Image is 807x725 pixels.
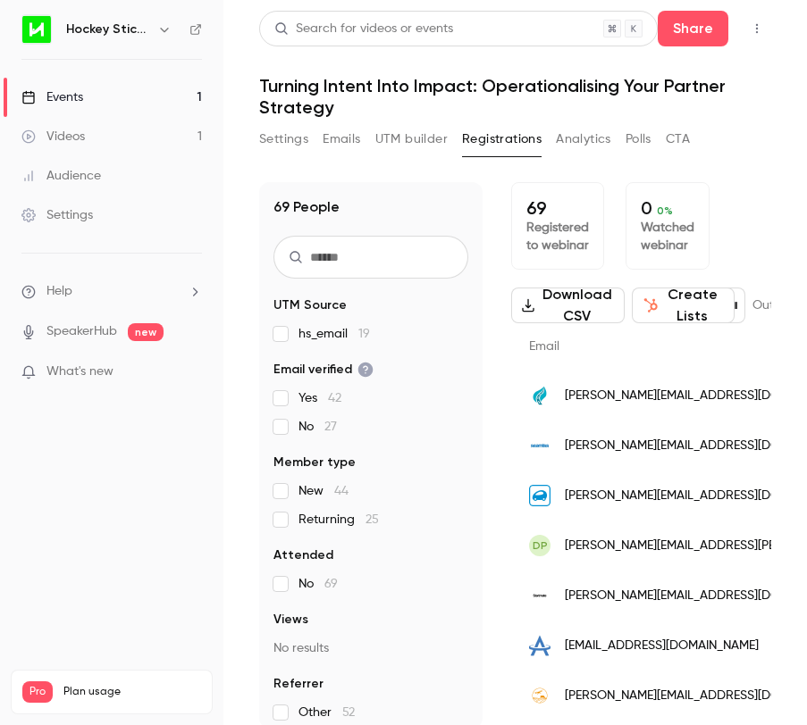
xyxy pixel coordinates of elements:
iframe: Noticeable Trigger [181,364,202,380]
a: SpeakerHub [46,322,117,341]
button: Share [658,11,728,46]
img: powour.io [529,385,551,406]
span: [EMAIL_ADDRESS][DOMAIN_NAME] [565,637,759,655]
p: 69 [526,197,589,219]
span: UTM Source [273,296,347,314]
span: 44 [334,485,349,497]
button: Emails [323,125,360,154]
span: hs_email [298,325,370,343]
div: Events [21,88,83,106]
p: No results [273,639,468,657]
span: No [298,418,337,436]
span: Other [298,704,355,721]
img: seamlss.com.au [529,435,551,456]
p: Registered to webinar [526,219,589,254]
h1: 69 People [273,196,340,218]
span: new [128,323,164,341]
p: Out of 2 [752,296,799,314]
button: Download CSV [511,287,625,323]
span: Email verified [273,361,374,379]
span: Views [273,611,308,629]
h1: Turning Intent Into Impact: Operationalising Your Partner Strategy [259,75,771,118]
button: CTA [666,125,690,154]
span: 52 [342,706,355,719]
span: 0 % [657,204,673,217]
h6: Hockey Stick Advisory [66,21,150,38]
span: Yes [298,389,341,407]
img: drone-hand.com [529,685,551,706]
span: Returning [298,511,379,529]
div: Settings [21,206,93,224]
span: New [298,482,349,500]
span: Plan usage [63,685,201,699]
p: 0 [641,197,694,219]
span: What's new [46,362,113,381]
img: Hockey Stick Advisory [22,15,51,44]
li: help-dropdown-opener [21,282,202,301]
img: startmate.com.au [529,585,551,606]
button: Polls [626,125,651,154]
span: 69 [324,578,338,590]
span: Member type [273,454,356,471]
section: facet-groups [273,296,468,721]
span: 19 [358,328,370,340]
span: 27 [324,421,337,433]
button: UTM builder [375,125,448,154]
span: Help [46,282,72,301]
span: Email [529,340,559,353]
span: 25 [366,513,379,526]
div: Videos [21,128,85,146]
span: No [298,575,338,593]
span: 42 [328,392,341,404]
div: Search for videos or events [274,20,453,38]
img: archangel.vc [529,635,551,656]
span: Pro [22,681,53,703]
button: Analytics [556,125,611,154]
button: Registrations [462,125,542,154]
p: Watched webinar [641,219,694,254]
img: parkable.com [529,485,551,506]
div: Audience [21,167,101,185]
span: Referrer [273,675,324,693]
button: Settings [259,125,308,154]
span: Attended [273,546,333,564]
button: Create Lists [632,287,735,323]
span: DP [533,537,548,554]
